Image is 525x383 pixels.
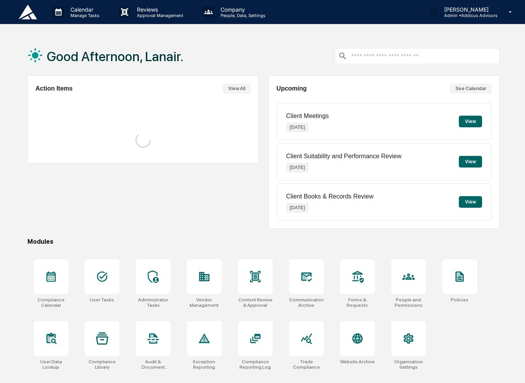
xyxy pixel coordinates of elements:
div: Vendor Management [187,297,222,308]
img: logo [19,5,37,19]
p: [DATE] [286,203,309,212]
div: Website Archive [340,359,375,364]
div: Compliance Library [85,359,120,370]
p: Manage Tasks [64,13,103,18]
h2: Action Items [36,85,73,92]
div: Modules [27,238,500,245]
div: User Tasks [90,297,114,303]
p: Company [214,6,269,13]
div: User Data Lookup [34,359,68,370]
p: Calendar [64,6,103,13]
div: Compliance Calendar [34,297,68,308]
p: [DATE] [286,163,309,172]
h1: Good Afternoon, Lanair. [47,49,183,64]
p: [PERSON_NAME] [438,6,498,13]
div: Communications Archive [289,297,324,308]
div: Exception Reporting [187,359,222,370]
p: Approval Management [131,13,187,18]
div: Organization Settings [391,359,426,370]
button: View [459,156,482,168]
div: Policies [451,297,469,303]
div: Trade Compliance [289,359,324,370]
div: Content Review & Approval [238,297,273,308]
p: Client Books & Records Review [286,193,374,200]
p: People, Data, Settings [214,13,269,18]
button: View [459,196,482,208]
p: Client Suitability and Performance Review [286,153,402,160]
div: People and Permissions [391,297,426,308]
button: View [459,116,482,127]
div: Compliance Reporting Log [238,359,273,370]
div: Administrator Tasks [136,297,171,308]
p: Reviews [131,6,187,13]
p: Client Meetings [286,113,329,120]
button: View All [223,84,251,94]
div: Forms & Requests [340,297,375,308]
p: [DATE] [286,123,309,132]
button: See Calendar [450,84,492,94]
p: Admin • Addicus Advisors [438,13,498,18]
div: Audit & Document Logs [136,359,171,370]
h2: Upcoming [277,85,307,92]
